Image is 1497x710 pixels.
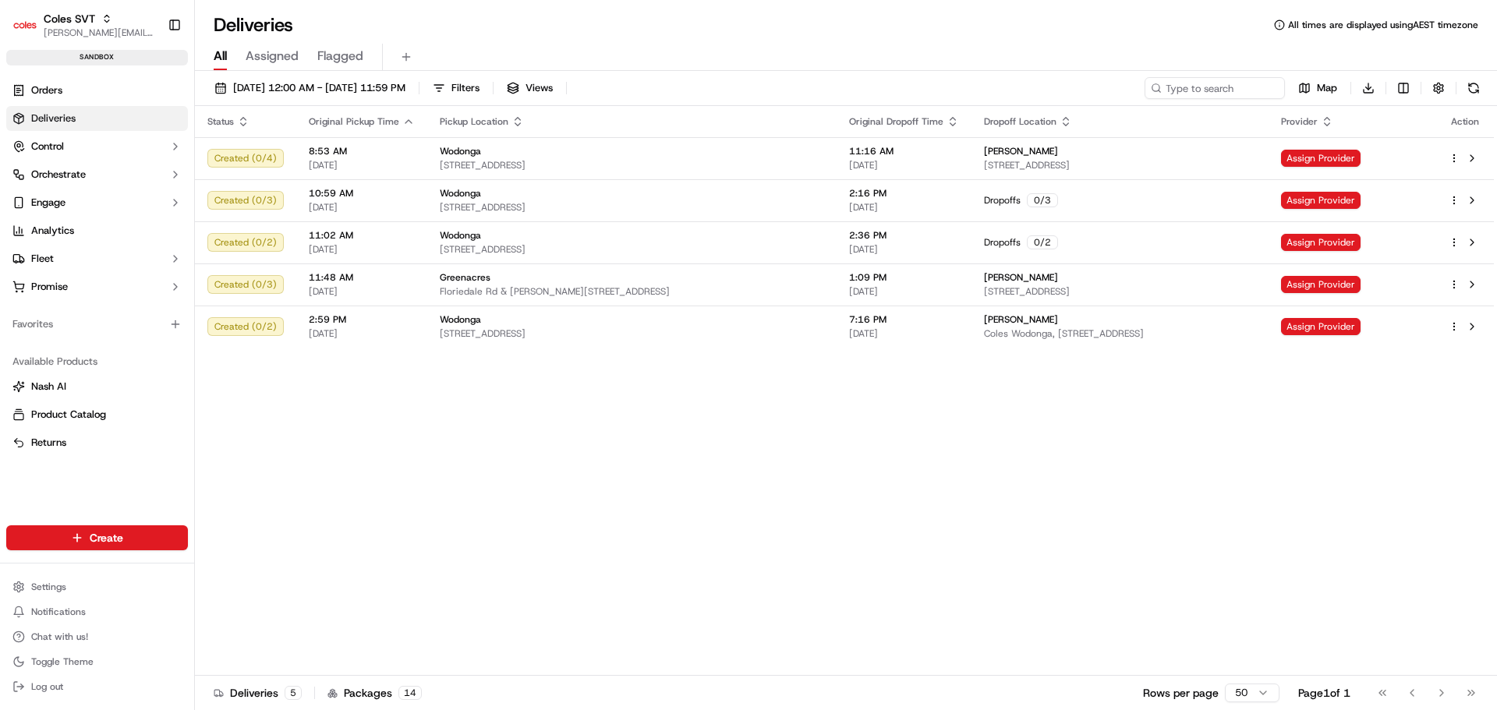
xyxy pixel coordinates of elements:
button: Product Catalog [6,402,188,427]
span: Wodonga [440,187,481,200]
span: [PERSON_NAME] [984,271,1058,284]
span: Nash AI [31,380,66,394]
button: Views [500,77,560,99]
button: Engage [6,190,188,215]
span: Create [90,530,123,546]
div: 0 / 2 [1027,235,1058,249]
button: Orchestrate [6,162,188,187]
div: sandbox [6,50,188,65]
p: Rows per page [1143,685,1219,701]
span: Promise [31,280,68,294]
span: Orders [31,83,62,97]
button: Coles SVT [44,11,95,26]
span: Toggle Theme [31,655,94,668]
a: Product Catalog [12,408,182,422]
span: Deliveries [31,111,76,125]
button: Coles SVTColes SVT[PERSON_NAME][EMAIL_ADDRESS][DOMAIN_NAME] [6,6,161,44]
span: [PERSON_NAME] [984,145,1058,157]
span: 10:59 AM [309,187,415,200]
span: Assigned [246,47,299,65]
span: Control [31,140,64,154]
button: Toggle Theme [6,651,188,673]
span: Wodonga [440,313,481,326]
span: 11:48 AM [309,271,415,284]
span: 11:16 AM [849,145,959,157]
button: Returns [6,430,188,455]
button: Promise [6,274,188,299]
span: Log out [31,680,63,693]
span: Map [1317,81,1337,95]
span: Chat with us! [31,631,88,643]
button: Chat with us! [6,626,188,648]
button: Log out [6,676,188,698]
span: Analytics [31,224,74,238]
span: Provider [1281,115,1318,128]
span: [PERSON_NAME] [984,313,1058,326]
span: [STREET_ADDRESS] [984,285,1256,298]
span: Product Catalog [31,408,106,422]
span: Dropoff Location [984,115,1056,128]
input: Type to search [1145,77,1285,99]
span: Wodonga [440,229,481,242]
a: Analytics [6,218,188,243]
div: Action [1449,115,1481,128]
div: 0 / 3 [1027,193,1058,207]
a: Nash AI [12,380,182,394]
span: Dropoffs [984,236,1021,249]
button: Create [6,525,188,550]
span: [STREET_ADDRESS] [440,201,824,214]
span: [STREET_ADDRESS] [440,327,824,340]
span: Notifications [31,606,86,618]
span: [STREET_ADDRESS] [984,159,1256,171]
span: 11:02 AM [309,229,415,242]
span: 2:36 PM [849,229,959,242]
button: Control [6,134,188,159]
span: [DATE] [309,159,415,171]
button: [PERSON_NAME][EMAIL_ADDRESS][DOMAIN_NAME] [44,26,155,39]
span: Returns [31,436,66,450]
span: 1:09 PM [849,271,959,284]
span: Orchestrate [31,168,86,182]
span: [DATE] [849,285,959,298]
span: Assign Provider [1281,318,1361,335]
span: Fleet [31,252,54,266]
button: Refresh [1463,77,1485,99]
span: Floriedale Rd & [PERSON_NAME][STREET_ADDRESS] [440,285,824,298]
div: Favorites [6,312,188,337]
span: [DATE] 12:00 AM - [DATE] 11:59 PM [233,81,405,95]
button: Map [1291,77,1344,99]
span: [STREET_ADDRESS] [440,159,824,171]
span: Flagged [317,47,363,65]
div: Available Products [6,349,188,374]
button: [DATE] 12:00 AM - [DATE] 11:59 PM [207,77,412,99]
button: Filters [426,77,487,99]
div: 5 [285,686,302,700]
span: Coles Wodonga, [STREET_ADDRESS] [984,327,1256,340]
span: All times are displayed using AEST timezone [1288,19,1478,31]
span: [DATE] [309,243,415,256]
span: Engage [31,196,65,210]
span: [DATE] [309,327,415,340]
span: Assign Provider [1281,276,1361,293]
span: Greenacres [440,271,490,284]
div: 14 [398,686,422,700]
span: Status [207,115,234,128]
span: [DATE] [309,285,415,298]
span: Dropoffs [984,194,1021,207]
div: Packages [327,685,422,701]
span: 8:53 AM [309,145,415,157]
span: 2:16 PM [849,187,959,200]
button: Settings [6,576,188,598]
span: Assign Provider [1281,234,1361,251]
button: Nash AI [6,374,188,399]
div: Page 1 of 1 [1298,685,1350,701]
span: [DATE] [309,201,415,214]
span: Wodonga [440,145,481,157]
span: [STREET_ADDRESS] [440,243,824,256]
span: All [214,47,227,65]
span: Views [526,81,553,95]
a: Orders [6,78,188,103]
a: Returns [12,436,182,450]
